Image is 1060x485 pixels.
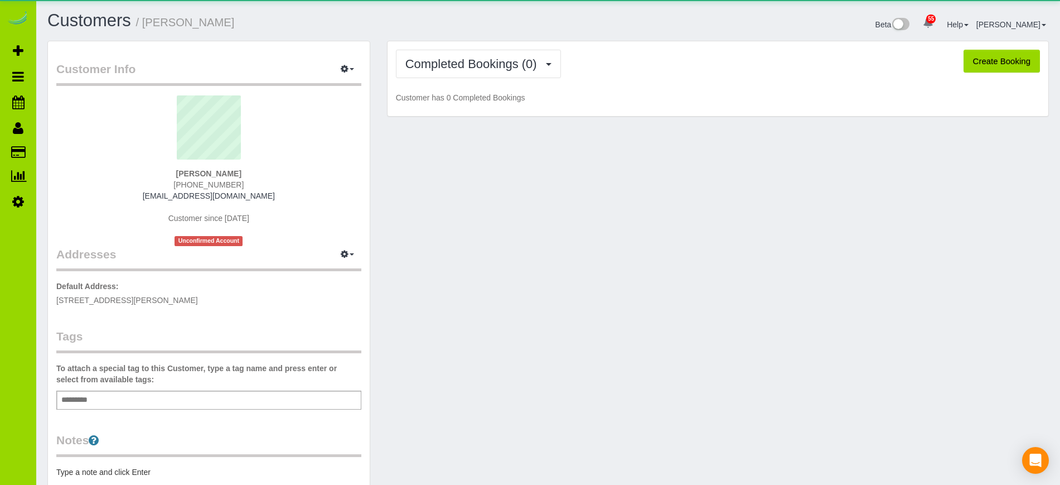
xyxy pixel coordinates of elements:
p: Customer has 0 Completed Bookings [396,92,1040,103]
div: Open Intercom Messenger [1022,447,1049,474]
span: Customer since [DATE] [168,214,249,223]
legend: Tags [56,328,361,353]
span: Unconfirmed Account [175,236,243,246]
span: [STREET_ADDRESS][PERSON_NAME] [56,296,198,305]
span: 55 [926,15,936,23]
a: Customers [47,11,131,30]
span: [PHONE_NUMBER] [173,180,244,189]
a: 55 [917,11,939,36]
a: Beta [875,20,910,29]
a: Help [947,20,969,29]
button: Completed Bookings (0) [396,50,561,78]
strong: [PERSON_NAME] [176,169,241,178]
button: Create Booking [964,50,1040,73]
img: New interface [891,18,909,32]
small: / [PERSON_NAME] [136,16,235,28]
span: Completed Bookings (0) [405,57,543,71]
legend: Customer Info [56,61,361,86]
a: [EMAIL_ADDRESS][DOMAIN_NAME] [143,191,275,200]
legend: Notes [56,432,361,457]
img: Automaid Logo [7,11,29,27]
a: [PERSON_NAME] [976,20,1046,29]
label: Default Address: [56,281,119,292]
pre: Type a note and click Enter [56,467,361,478]
label: To attach a special tag to this Customer, type a tag name and press enter or select from availabl... [56,363,361,385]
